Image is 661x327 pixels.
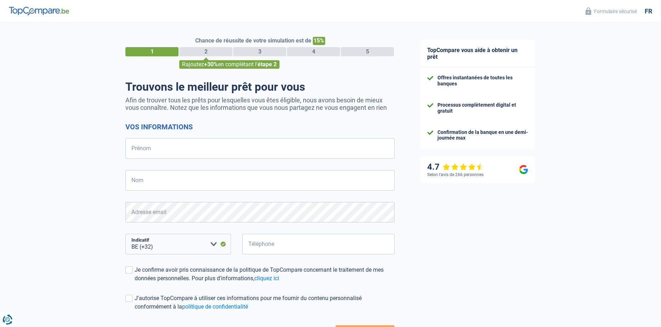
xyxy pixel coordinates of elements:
div: 4.7 [427,162,484,172]
p: Afin de trouver tous les prêts pour lesquelles vous êtes éligible, nous avons besoin de mieux vou... [125,96,395,111]
div: Processus complètement digital et gratuit [437,102,528,114]
div: J'autorise TopCompare à utiliser ces informations pour me fournir du contenu personnalisé conform... [135,294,395,311]
div: 1 [125,47,179,56]
a: cliquez ici [254,275,279,282]
div: Je confirme avoir pris connaissance de la politique de TopCompare concernant le traitement de mes... [135,266,395,283]
div: Confirmation de la banque en une demi-journée max [437,129,528,141]
div: Offres instantanées de toutes les banques [437,75,528,87]
div: 5 [341,47,394,56]
div: Selon l’avis de 266 personnes [427,172,484,177]
img: TopCompare Logo [9,7,69,15]
input: 401020304 [242,234,395,254]
a: politique de confidentialité [182,303,248,310]
span: 15% [313,37,325,45]
div: 3 [233,47,286,56]
span: Chance de réussite de votre simulation est de [195,37,311,44]
div: fr [645,7,652,15]
div: 4 [287,47,340,56]
h2: Vos informations [125,123,395,131]
button: Formulaire sécurisé [581,5,641,17]
span: +30% [204,61,218,68]
div: 2 [179,47,232,56]
h1: Trouvons le meilleur prêt pour vous [125,80,395,94]
div: TopCompare vous aide à obtenir un prêt [420,40,535,68]
div: Rajoutez en complétant l' [179,60,279,69]
span: étape 2 [258,61,277,68]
